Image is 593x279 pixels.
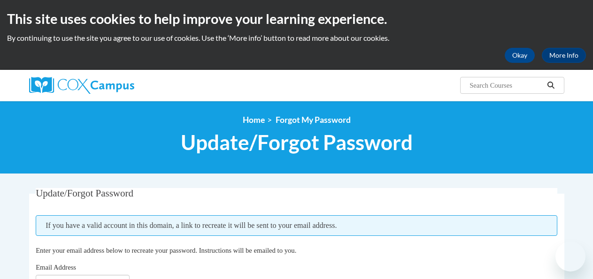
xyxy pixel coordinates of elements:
h2: This site uses cookies to help improve your learning experience. [7,9,586,28]
img: Cox Campus [29,77,134,94]
a: Cox Campus [29,77,198,94]
span: Forgot My Password [276,115,351,125]
span: Enter your email address below to recreate your password. Instructions will be emailed to you. [36,247,296,254]
a: More Info [542,48,586,63]
button: Search [544,80,558,91]
span: If you have a valid account in this domain, a link to recreate it will be sent to your email addr... [36,215,557,236]
span: Update/Forgot Password [181,130,413,155]
button: Okay [505,48,535,63]
p: By continuing to use the site you agree to our use of cookies. Use the ‘More info’ button to read... [7,33,586,43]
span: Update/Forgot Password [36,188,133,199]
input: Search Courses [469,80,544,91]
span: Email Address [36,264,76,271]
iframe: Button to launch messaging window [555,241,585,271]
a: Home [243,115,265,125]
